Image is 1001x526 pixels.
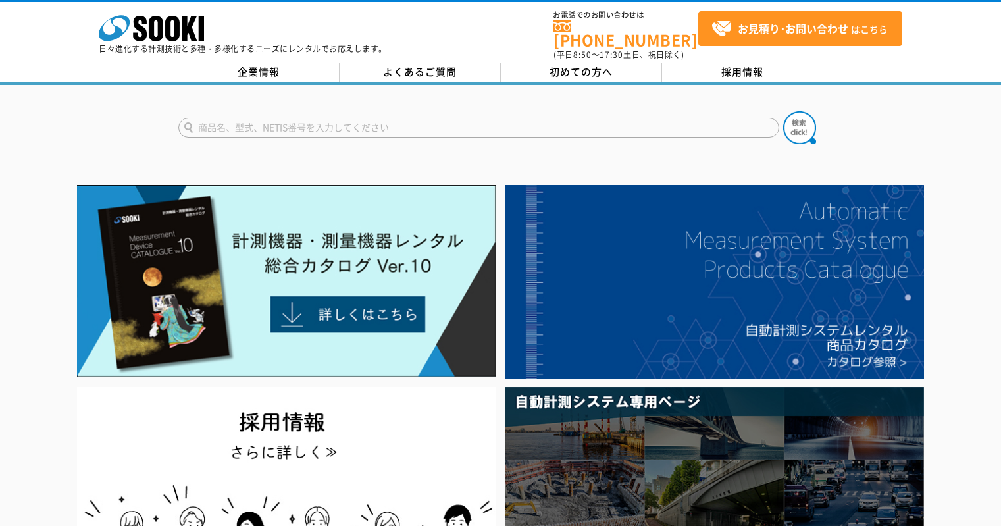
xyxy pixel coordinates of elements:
img: Catalog Ver10 [77,185,496,377]
a: お見積り･お問い合わせはこちら [698,11,902,46]
span: お電話でのお問い合わせは [553,11,698,19]
span: はこちら [711,19,888,39]
span: (平日 ～ 土日、祝日除く) [553,49,684,61]
a: 採用情報 [662,63,823,82]
img: 自動計測システムカタログ [505,185,924,379]
a: [PHONE_NUMBER] [553,20,698,47]
input: 商品名、型式、NETIS番号を入力してください [178,118,779,138]
span: 17:30 [600,49,623,61]
span: 8:50 [573,49,592,61]
img: btn_search.png [783,111,816,144]
a: よくあるご質問 [340,63,501,82]
a: 初めての方へ [501,63,662,82]
span: 初めての方へ [550,65,613,79]
p: 日々進化する計測技術と多種・多様化するニーズにレンタルでお応えします。 [99,45,387,53]
strong: お見積り･お問い合わせ [738,20,848,36]
a: 企業情報 [178,63,340,82]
